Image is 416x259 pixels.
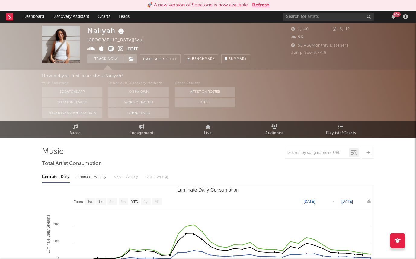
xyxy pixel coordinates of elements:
a: Charts [94,11,114,23]
text: 6m [121,200,126,204]
button: Email AlertsOff [140,54,181,63]
text: 20k [53,222,59,226]
text: 10k [53,239,59,243]
div: Naliyah [87,26,126,36]
span: Jump Score: 74.8 [291,51,327,55]
span: 1,140 [291,27,309,31]
a: Engagement [108,121,175,138]
a: Live [175,121,241,138]
text: 3m [110,200,115,204]
button: Artist on Roster [175,87,235,97]
button: Sodatone App [42,87,102,97]
button: Sodatone Snowflake Data [42,108,102,118]
text: [DATE] [341,199,353,204]
text: → [331,199,335,204]
span: 5,112 [333,27,350,31]
button: Edit [127,46,138,53]
button: Other Tools [108,108,169,118]
span: Live [204,130,212,137]
div: Luminate - Weekly [76,172,107,182]
text: 1w [88,200,92,204]
text: Luminate Daily Streams [46,215,50,253]
span: Playlists/Charts [326,130,356,137]
button: On My Own [108,87,169,97]
text: 1y [144,200,148,204]
button: Sodatone Emails [42,98,102,107]
span: Total Artist Consumption [42,160,102,167]
button: Refresh [252,2,270,9]
div: 99 + [393,12,401,17]
div: 🚀 A new version of Sodatone is now available. [147,2,249,9]
input: Search for artists [283,13,374,21]
a: Dashboard [19,11,48,23]
span: Music [70,130,81,137]
div: [GEOGRAPHIC_DATA] | Soul [87,37,151,44]
div: Other A&R Discovery Methods [108,80,169,87]
em: Off [170,58,177,61]
div: With Sodatone [42,80,102,87]
a: Discovery Assistant [48,11,94,23]
div: Luminate - Daily [42,172,70,182]
div: How did you first hear about Naliyah ? [42,73,416,80]
text: [DATE] [304,199,315,204]
text: All [155,200,158,204]
text: Luminate Daily Consumption [177,187,239,193]
a: Music [42,121,108,138]
span: Benchmark [192,56,215,63]
span: Audience [265,130,284,137]
text: 1m [98,200,104,204]
span: Summary [229,57,247,61]
span: 55,458 Monthly Listeners [291,44,349,47]
button: Summary [221,54,250,63]
a: Benchmark [184,54,218,63]
button: Tracking [87,54,125,63]
div: Other Sources [175,80,235,87]
text: YTD [131,200,138,204]
text: Zoom [74,200,83,204]
a: Audience [241,121,308,138]
a: Leads [114,11,134,23]
button: Other [175,98,235,107]
input: Search by song name or URL [285,151,349,155]
button: 99+ [391,14,395,19]
span: Engagement [130,130,154,137]
button: Word Of Mouth [108,98,169,107]
a: Playlists/Charts [308,121,374,138]
span: 96 [291,35,303,39]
